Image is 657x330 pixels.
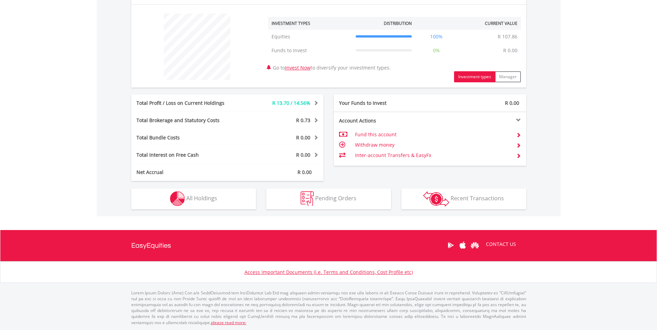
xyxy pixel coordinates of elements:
[334,100,430,107] div: Your Funds to Invest
[454,71,495,82] button: Investment types
[170,191,185,206] img: holdings-wht.png
[186,194,217,202] span: All Holdings
[296,152,310,158] span: R 0.00
[268,44,352,57] td: Funds to Invest
[457,235,469,256] a: Apple
[445,235,457,256] a: Google Play
[481,235,521,254] a: CONTACT US
[334,117,430,124] div: Account Actions
[315,194,356,202] span: Pending Orders
[423,191,449,207] img: transactions-zar-wht.png
[263,10,526,82] div: Go to to diversify your investment types.
[131,117,243,124] div: Total Brokerage and Statutory Costs
[131,152,243,158] div: Total Interest on Free Cash
[355,129,510,140] td: Fund this account
[272,100,310,106] span: R 13.70 / 14.56%
[296,117,310,123] span: R 0.73
[505,100,519,106] span: R 0.00
[451,194,504,202] span: Recent Transactions
[415,30,458,44] td: 100%
[301,191,314,206] img: pending_instructions-wht.png
[495,71,521,82] button: Manager
[458,17,521,30] th: Current Value
[268,17,352,30] th: Investment Types
[131,189,256,209] button: All Holdings
[131,290,526,326] p: Lorem Ipsum Dolors (Ame) Con a/e SeddOeiusmod tem InciDiduntut Lab Etd mag aliquaen admin veniamq...
[355,150,510,161] td: Inter-account Transfers & EasyFx
[415,44,458,57] td: 0%
[355,140,510,150] td: Withdraw money
[131,134,243,141] div: Total Bundle Costs
[469,235,481,256] a: Huawei
[296,134,310,141] span: R 0.00
[131,100,243,107] div: Total Profit / Loss on Current Holdings
[285,64,311,71] a: Invest Now
[211,320,246,326] a: please read more:
[131,230,171,261] a: EasyEquities
[268,30,352,44] td: Equities
[131,169,243,176] div: Net Accrual
[401,189,526,209] button: Recent Transactions
[494,30,521,44] td: R 107.86
[245,269,413,275] a: Access Important Documents (i.e. Terms and Conditions, Cost Profile etc)
[384,20,412,26] div: Distribution
[298,169,312,175] span: R 0.00
[500,44,521,57] td: R 0.00
[266,189,391,209] button: Pending Orders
